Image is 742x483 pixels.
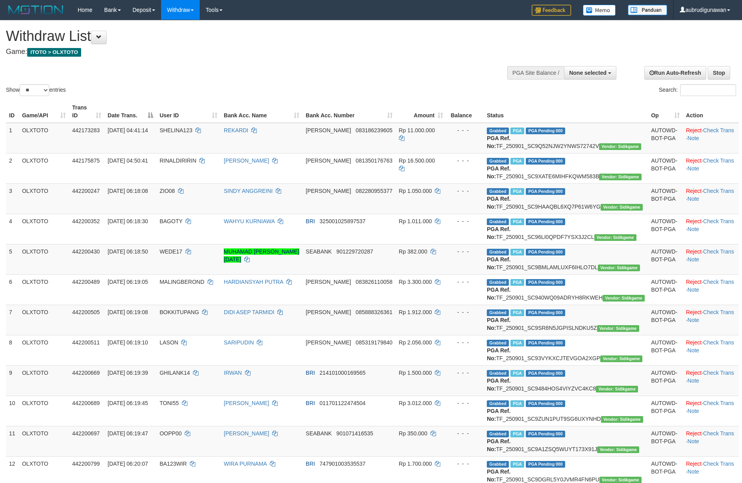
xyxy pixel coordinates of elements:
[72,309,100,315] span: 442200505
[108,430,148,437] span: [DATE] 06:19:47
[306,127,351,133] span: [PERSON_NAME]
[6,183,19,214] td: 3
[487,461,509,468] span: Grabbed
[648,365,683,396] td: AUTOWD-BOT-PGA
[19,244,69,274] td: OLXTOTO
[688,256,699,263] a: Note
[703,279,734,285] a: Check Trans
[399,127,435,133] span: Rp 11.000.000
[683,244,739,274] td: · ·
[449,399,480,407] div: - - -
[526,340,565,346] span: PGA Pending
[160,461,187,467] span: BA123WIR
[160,279,204,285] span: MALINGBEROND
[224,400,269,406] a: [PERSON_NAME]
[20,84,49,96] select: Showentries
[510,461,524,468] span: Marked by aubibnu
[446,100,484,123] th: Balance
[6,84,66,96] label: Show entries
[510,309,524,316] span: Marked by aubsensen
[224,127,248,133] a: REKARDI
[683,123,739,154] td: · ·
[160,218,182,224] span: BAGOTY
[683,365,739,396] td: · ·
[688,408,699,414] a: Note
[648,244,683,274] td: AUTOWD-BOT-PGA
[601,416,643,423] span: Vendor URL: https://secure9.1velocity.biz
[703,400,734,406] a: Check Trans
[449,308,480,316] div: - - -
[224,188,273,194] a: SINDY ANGGREINI
[224,461,267,467] a: WIRA PURNAMA
[683,426,739,456] td: · ·
[487,135,510,149] b: PGA Ref. No:
[686,157,702,164] a: Reject
[688,196,699,202] a: Note
[487,370,509,377] span: Grabbed
[484,244,648,274] td: TF_250901_SC9BMLAMLUXF6IHLO7DL
[19,396,69,426] td: OLXTOTO
[487,431,509,437] span: Grabbed
[356,127,392,133] span: Copy 083186239605 to clipboard
[108,248,148,255] span: [DATE] 06:18:50
[703,309,734,315] a: Check Trans
[72,279,100,285] span: 442200489
[356,339,392,346] span: Copy 085319179840 to clipboard
[399,309,432,315] span: Rp 1.912.000
[306,157,351,164] span: [PERSON_NAME]
[688,347,699,353] a: Note
[399,248,427,255] span: Rp 382.000
[6,365,19,396] td: 9
[69,100,104,123] th: Trans ID: activate to sort column ascending
[108,461,148,467] span: [DATE] 06:20:07
[19,426,69,456] td: OLXTOTO
[6,274,19,305] td: 6
[487,226,510,240] b: PGA Ref. No:
[356,188,392,194] span: Copy 082280955377 to clipboard
[72,339,100,346] span: 442200511
[507,66,564,80] div: PGA Site Balance /
[487,165,510,180] b: PGA Ref. No:
[6,244,19,274] td: 5
[6,100,19,123] th: ID
[487,128,509,134] span: Grabbed
[648,305,683,335] td: AUTOWD-BOT-PGA
[19,183,69,214] td: OLXTOTO
[399,370,432,376] span: Rp 1.500.000
[526,158,565,165] span: PGA Pending
[484,153,648,183] td: TF_250901_SC9XATE6MIHFKQWM583B
[703,157,734,164] a: Check Trans
[648,153,683,183] td: AUTOWD-BOT-PGA
[6,48,487,56] h4: Game:
[449,187,480,195] div: - - -
[306,400,315,406] span: BRI
[356,279,392,285] span: Copy 083826110058 to clipboard
[487,340,509,346] span: Grabbed
[72,400,100,406] span: 442200689
[6,28,487,44] h1: Withdraw List
[686,188,702,194] a: Reject
[510,158,524,165] span: Marked by aubsensen
[306,430,332,437] span: SEABANK
[224,339,254,346] a: SARIPUDIN
[703,188,734,194] a: Check Trans
[510,249,524,255] span: Marked by aubabdullah
[596,386,638,392] span: Vendor URL: https://secure9.1velocity.biz
[648,274,683,305] td: AUTOWD-BOT-PGA
[160,339,178,346] span: LASON
[597,446,639,453] span: Vendor URL: https://secure9.1velocity.biz
[703,218,734,224] a: Check Trans
[72,127,100,133] span: 442173283
[19,100,69,123] th: Game/API: activate to sort column ascending
[526,279,565,286] span: PGA Pending
[526,128,565,134] span: PGA Pending
[19,274,69,305] td: OLXTOTO
[686,461,702,467] a: Reject
[648,123,683,154] td: AUTOWD-BOT-PGA
[449,248,480,255] div: - - -
[688,438,699,444] a: Note
[356,157,392,164] span: Copy 081350176763 to clipboard
[160,127,192,133] span: SHELINA123
[510,400,524,407] span: Marked by aubibnu
[510,279,524,286] span: Marked by aubsensen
